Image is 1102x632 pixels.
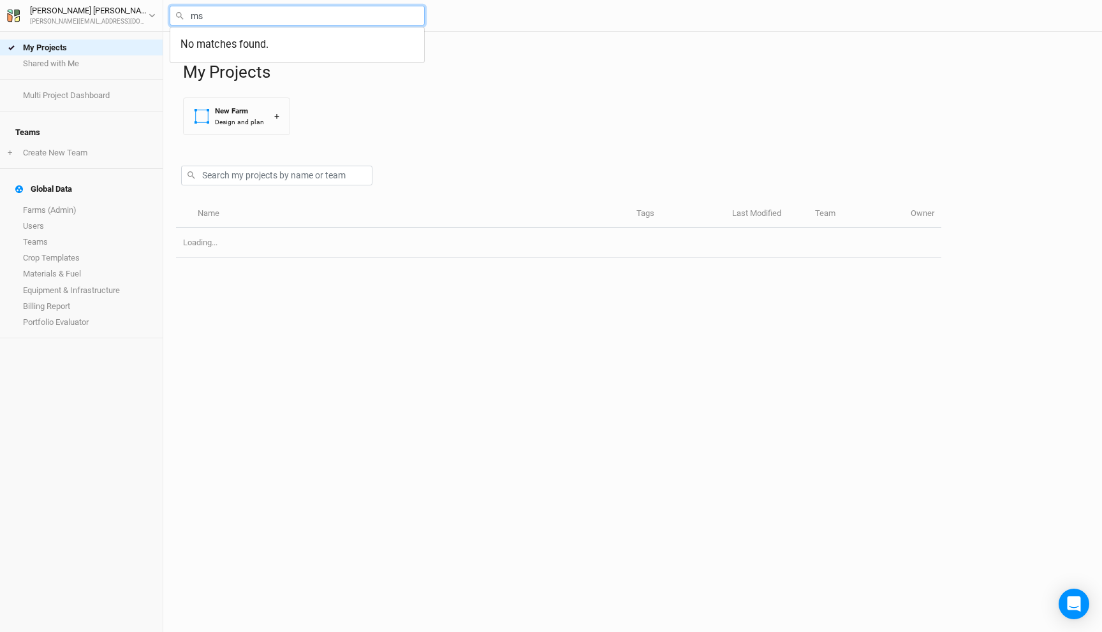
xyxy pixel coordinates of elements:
[170,27,425,63] div: menu-options
[30,17,149,27] div: [PERSON_NAME][EMAIL_ADDRESS][DOMAIN_NAME]
[181,166,372,185] input: Search my projects by name or team
[274,110,279,123] div: +
[629,201,725,228] th: Tags
[190,201,629,228] th: Name
[725,201,808,228] th: Last Modified
[170,6,425,25] input: Loading...
[6,4,156,27] button: [PERSON_NAME] [PERSON_NAME][PERSON_NAME][EMAIL_ADDRESS][DOMAIN_NAME]
[15,184,72,194] div: Global Data
[8,148,12,158] span: +
[215,117,264,127] div: Design and plan
[176,228,941,258] td: Loading...
[30,4,149,17] div: [PERSON_NAME] [PERSON_NAME]
[808,201,904,228] th: Team
[904,201,941,228] th: Owner
[183,97,290,135] button: New FarmDesign and plan+
[1059,589,1089,619] div: Open Intercom Messenger
[8,120,155,145] h4: Teams
[183,62,1089,82] h1: My Projects
[215,106,264,117] div: New Farm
